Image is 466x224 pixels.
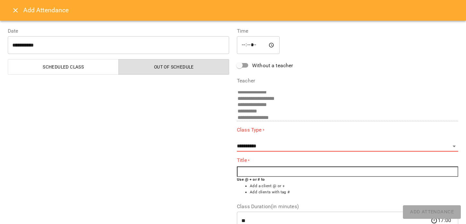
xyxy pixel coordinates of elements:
label: Date [8,28,229,34]
button: Out of Schedule [118,59,229,75]
label: Teacher [237,78,458,83]
span: Without a teacher [252,62,293,69]
b: Use @ + or # to [237,177,265,182]
li: Add a client @ or + [250,183,458,189]
label: Time [237,28,458,34]
li: Add clients with tag # [250,189,458,196]
label: Class Type [237,126,458,134]
span: Scheduled class [12,63,115,71]
label: Title [237,157,458,164]
button: Scheduled class [8,59,119,75]
button: Close [8,3,23,18]
label: Class Duration(in minutes) [237,204,458,209]
h6: Add Attendance [23,5,458,15]
span: Out of Schedule [123,63,226,71]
